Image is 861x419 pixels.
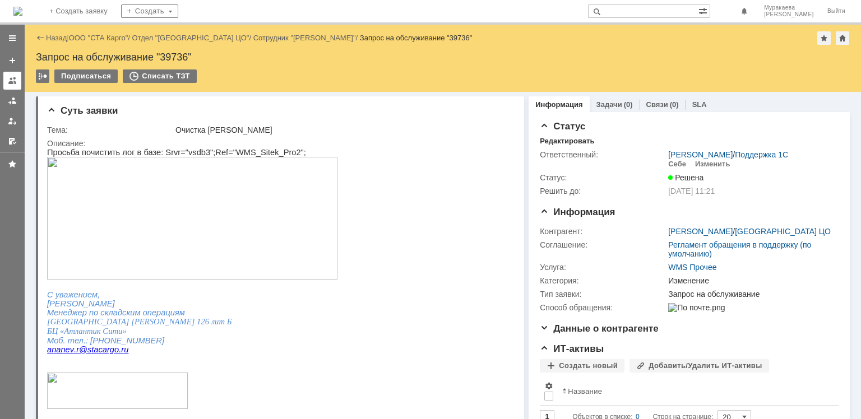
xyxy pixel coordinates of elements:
div: | [67,33,68,41]
div: Работа с массовостью [36,69,49,83]
span: Информация [540,207,615,217]
a: Перейти на домашнюю страницу [13,7,22,16]
a: Заявки на командах [3,72,21,90]
span: [PERSON_NAME] [764,11,814,18]
a: Поддержка 1С [735,150,788,159]
div: Добавить в избранное [817,31,831,45]
a: [GEOGRAPHIC_DATA] ЦО [735,227,831,236]
span: Муракаева [764,4,814,11]
a: [PERSON_NAME] [668,227,733,236]
div: Контрагент: [540,227,666,236]
div: Себе [668,160,686,169]
a: [PERSON_NAME] [668,150,733,159]
div: Очистка [PERSON_NAME] [175,125,508,134]
img: logo [13,7,22,16]
div: Запрос на обслуживание [668,290,833,299]
a: SLA [692,100,707,109]
div: (0) [670,100,679,109]
a: Мои согласования [3,132,21,150]
a: Связи [646,100,668,109]
div: Запрос на обслуживание "39736" [360,34,473,42]
th: Название [558,377,830,406]
div: Название [568,387,602,395]
div: Тема: [47,125,173,134]
a: Сотрудник "[PERSON_NAME]" [253,34,356,42]
div: (0) [624,100,633,109]
span: . [27,197,29,206]
span: Данные о контрагенте [540,323,659,334]
span: . [72,197,74,206]
a: Назад [46,34,67,42]
span: ИТ-активы [540,343,604,354]
a: ООО "СТА Карго" [69,34,128,42]
div: / [253,34,360,42]
a: Отдел "[GEOGRAPHIC_DATA] ЦО" [132,34,249,42]
div: Ответственный: [540,150,666,159]
div: Создать [121,4,178,18]
div: Редактировать [540,137,594,146]
div: Категория: [540,276,666,285]
a: Информация [535,100,582,109]
div: / [69,34,132,42]
span: Статус [540,121,585,132]
div: Способ обращения: [540,303,666,312]
span: Суть заявки [47,105,118,116]
div: Описание: [47,139,511,148]
a: Задачи [596,100,622,109]
a: Создать заявку [3,52,21,69]
a: Заявки в моей ответственности [3,92,21,110]
span: [DATE] 11:21 [668,187,715,195]
div: Изменение [668,276,833,285]
div: / [668,227,831,236]
span: Настройки [544,381,553,390]
a: Регламент обращения в поддержку (по умолчанию) [668,240,811,258]
div: Статус: [540,173,666,182]
span: Расширенный поиск [698,5,710,16]
div: Запрос на обслуживание "39736" [36,52,850,63]
div: Решить до: [540,187,666,195]
div: Тип заявки: [540,290,666,299]
div: Услуга: [540,263,666,272]
div: Сделать домашней страницей [836,31,849,45]
div: / [132,34,253,42]
div: Изменить [695,160,730,169]
img: По почте.png [668,303,725,312]
a: WMS Прочее [668,263,716,272]
span: @ [32,197,40,206]
span: Решена [668,173,703,182]
a: Мои заявки [3,112,21,130]
div: / [668,150,788,159]
div: Соглашение: [540,240,666,249]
